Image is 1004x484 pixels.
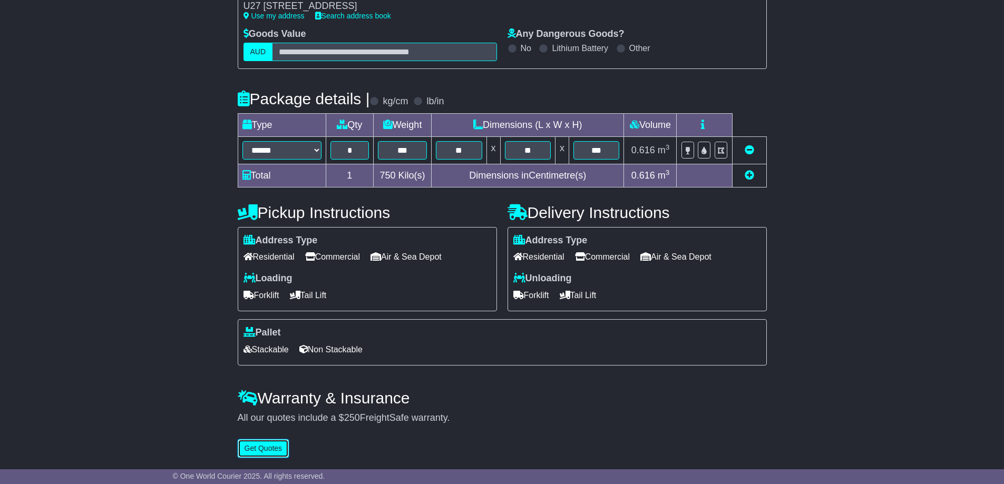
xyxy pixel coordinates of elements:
[658,145,670,155] span: m
[508,204,767,221] h4: Delivery Instructions
[383,96,408,107] label: kg/cm
[513,249,564,265] span: Residential
[238,389,767,407] h4: Warranty & Insurance
[243,43,273,61] label: AUD
[631,145,655,155] span: 0.616
[560,287,597,303] span: Tail Lift
[513,273,572,284] label: Unloading
[513,235,588,246] label: Address Type
[374,164,432,187] td: Kilo(s)
[658,170,670,181] span: m
[299,341,363,358] span: Non Stackable
[238,204,497,221] h4: Pickup Instructions
[486,136,500,164] td: x
[508,28,625,40] label: Any Dangerous Goods?
[666,143,670,151] sup: 3
[640,249,711,265] span: Air & Sea Depot
[374,113,432,136] td: Weight
[326,164,374,187] td: 1
[745,170,754,181] a: Add new item
[238,412,767,424] div: All our quotes include a $ FreightSafe warranty.
[238,164,326,187] td: Total
[238,90,370,107] h4: Package details |
[290,287,327,303] span: Tail Lift
[326,113,374,136] td: Qty
[238,439,289,458] button: Get Quotes
[243,287,279,303] span: Forklift
[426,96,444,107] label: lb/in
[432,113,624,136] td: Dimensions (L x W x H)
[552,43,608,53] label: Lithium Battery
[243,235,318,246] label: Address Type
[513,287,549,303] span: Forklift
[371,249,442,265] span: Air & Sea Depot
[238,113,326,136] td: Type
[243,273,293,284] label: Loading
[243,249,295,265] span: Residential
[243,1,477,12] div: U27 [STREET_ADDRESS]
[575,249,630,265] span: Commercial
[624,113,677,136] td: Volume
[521,43,531,53] label: No
[344,412,360,423] span: 250
[629,43,650,53] label: Other
[380,170,396,181] span: 750
[243,341,289,358] span: Stackable
[631,170,655,181] span: 0.616
[243,12,305,20] a: Use my address
[243,28,306,40] label: Goods Value
[243,327,281,339] label: Pallet
[305,249,360,265] span: Commercial
[432,164,624,187] td: Dimensions in Centimetre(s)
[555,136,569,164] td: x
[745,145,754,155] a: Remove this item
[173,472,325,480] span: © One World Courier 2025. All rights reserved.
[315,12,391,20] a: Search address book
[666,169,670,176] sup: 3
